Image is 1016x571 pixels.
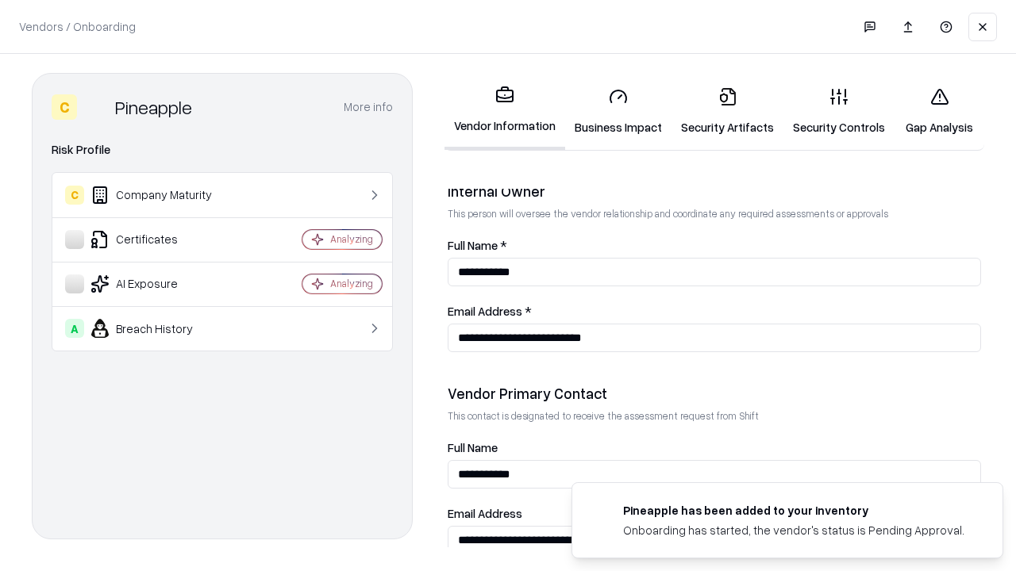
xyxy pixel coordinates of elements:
p: This person will oversee the vendor relationship and coordinate any required assessments or appro... [448,207,981,220]
div: A [65,319,84,338]
button: More info [344,93,393,121]
div: Certificates [65,230,255,249]
label: Full Name [448,442,981,454]
img: Pineapple [83,94,109,120]
a: Gap Analysis [895,75,984,148]
img: pineappleenergy.com [591,502,610,521]
div: AI Exposure [65,274,255,293]
div: Company Maturity [65,186,255,205]
div: Risk Profile [52,140,393,159]
div: C [65,186,84,205]
label: Email Address * [448,305,981,317]
a: Business Impact [565,75,672,148]
div: Analyzing [330,277,373,290]
div: Breach History [65,319,255,338]
div: Vendor Primary Contact [448,384,981,403]
div: Internal Owner [448,182,981,201]
p: Vendors / Onboarding [19,18,136,35]
a: Security Controls [783,75,895,148]
p: This contact is designated to receive the assessment request from Shift [448,409,981,423]
a: Vendor Information [444,73,565,150]
label: Email Address [448,508,981,519]
div: C [52,94,77,120]
div: Pineapple [115,94,192,120]
label: Full Name * [448,240,981,251]
a: Security Artifacts [672,75,783,148]
div: Onboarding has started, the vendor's status is Pending Approval. [623,522,964,538]
div: Pineapple has been added to your inventory [623,502,964,519]
div: Analyzing [330,232,373,246]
